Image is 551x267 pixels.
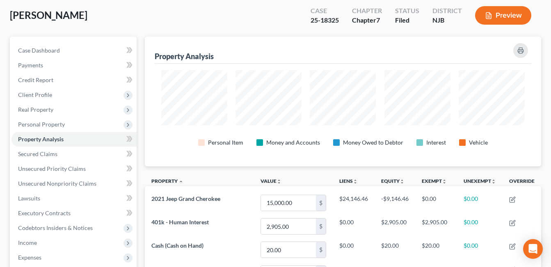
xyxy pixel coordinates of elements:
div: Case [311,6,339,16]
a: Property expand_less [151,178,183,184]
div: Status [395,6,419,16]
i: unfold_more [491,179,496,184]
a: Payments [11,58,137,73]
i: unfold_more [442,179,447,184]
input: 0.00 [261,242,316,258]
span: Personal Property [18,121,65,128]
td: $24,146.46 [333,191,375,214]
span: Executory Contracts [18,209,71,216]
div: Money Owed to Debtor [343,138,403,147]
div: Chapter [352,16,382,25]
div: Vehicle [469,138,488,147]
span: Secured Claims [18,150,57,157]
a: Executory Contracts [11,206,137,221]
input: 0.00 [261,219,316,234]
td: $0.00 [457,238,503,262]
td: $20.00 [375,238,415,262]
td: $2,905.00 [375,215,415,238]
a: Liensunfold_more [339,178,358,184]
span: Expenses [18,254,41,261]
span: [PERSON_NAME] [10,9,87,21]
span: Real Property [18,106,53,113]
span: Client Profile [18,91,52,98]
span: Income [18,239,37,246]
a: Credit Report [11,73,137,87]
i: unfold_more [353,179,358,184]
a: Property Analysis [11,132,137,147]
div: Money and Accounts [266,138,320,147]
span: Unsecured Nonpriority Claims [18,180,96,187]
i: unfold_more [277,179,281,184]
span: 2021 Jeep Grand Cherokee [151,195,220,202]
a: Equityunfold_more [381,178,405,184]
div: Interest [426,138,446,147]
input: 0.00 [261,195,316,211]
td: $20.00 [415,238,457,262]
a: Secured Claims [11,147,137,161]
th: Override [503,173,541,191]
a: Lawsuits [11,191,137,206]
button: Preview [475,6,531,25]
div: 25-18325 [311,16,339,25]
span: Case Dashboard [18,47,60,54]
i: unfold_more [400,179,405,184]
span: Lawsuits [18,195,40,202]
a: Unsecured Nonpriority Claims [11,176,137,191]
span: Payments [18,62,43,69]
div: $ [316,195,326,211]
div: District [432,6,462,16]
a: Case Dashboard [11,43,137,58]
span: Cash (Cash on Hand) [151,242,203,249]
td: $0.00 [457,215,503,238]
td: $2,905.00 [415,215,457,238]
div: NJB [432,16,462,25]
td: $0.00 [415,191,457,214]
div: Open Intercom Messenger [523,239,543,259]
td: $0.00 [333,238,375,262]
a: Unsecured Priority Claims [11,161,137,176]
div: Personal Item [208,138,243,147]
span: 7 [376,16,380,24]
div: Chapter [352,6,382,16]
span: 401k - Human Interest [151,219,209,226]
div: Filed [395,16,419,25]
span: Property Analysis [18,136,64,143]
td: $0.00 [333,215,375,238]
span: Codebtors Insiders & Notices [18,224,93,231]
span: Unsecured Priority Claims [18,165,86,172]
div: $ [316,219,326,234]
a: Valueunfold_more [261,178,281,184]
span: Credit Report [18,76,53,83]
td: -$9,146.46 [375,191,415,214]
div: Property Analysis [155,51,214,61]
td: $0.00 [457,191,503,214]
a: Unexemptunfold_more [464,178,496,184]
a: Exemptunfold_more [422,178,447,184]
i: expand_less [178,179,183,184]
div: $ [316,242,326,258]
